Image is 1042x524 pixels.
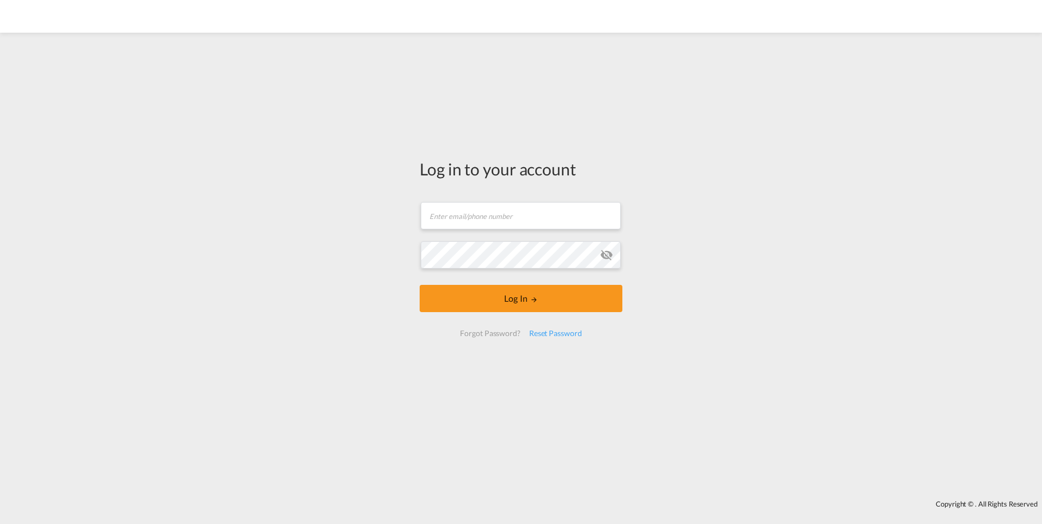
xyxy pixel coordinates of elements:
div: Forgot Password? [456,324,524,343]
div: Log in to your account [420,157,622,180]
button: LOGIN [420,285,622,312]
md-icon: icon-eye-off [600,248,613,261]
div: Reset Password [525,324,586,343]
input: Enter email/phone number [421,202,621,229]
